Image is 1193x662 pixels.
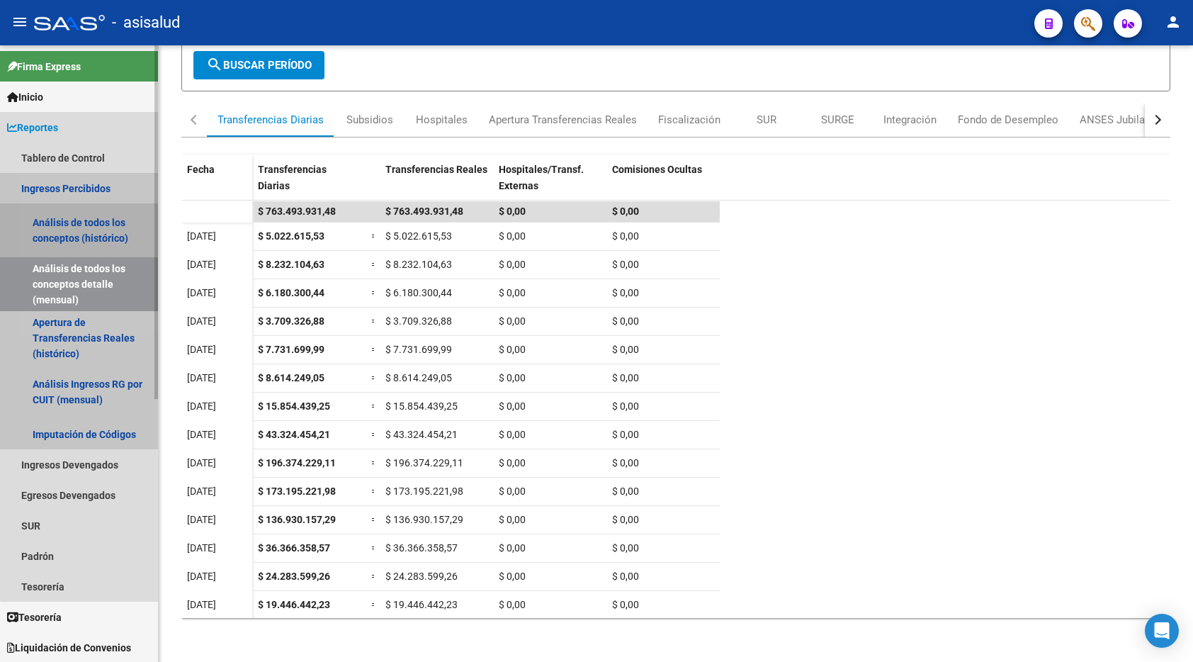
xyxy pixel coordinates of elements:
span: $ 36.366.358,57 [258,542,330,554]
span: $ 6.180.300,44 [385,287,452,298]
span: Comisiones Ocultas [612,164,702,175]
span: Hospitales/Transf. Externas [499,164,584,191]
span: $ 0,00 [499,230,526,242]
span: [DATE] [187,571,216,582]
datatable-header-cell: Hospitales/Transf. Externas [493,155,606,214]
span: $ 0,00 [499,599,526,610]
div: ANSES Jubilados [1080,112,1163,128]
span: $ 19.446.442,23 [385,599,458,610]
span: Inicio [7,89,43,105]
div: Subsidios [346,112,393,128]
span: $ 24.283.599,26 [258,571,330,582]
span: [DATE] [187,230,216,242]
span: = [371,457,377,469]
span: $ 0,00 [612,486,639,497]
mat-icon: search [206,56,223,73]
span: $ 763.493.931,48 [258,206,336,217]
span: $ 15.854.439,25 [258,400,330,412]
span: = [371,599,377,610]
span: Liquidación de Convenios [7,640,131,656]
span: $ 0,00 [499,429,526,440]
span: $ 136.930.157,29 [385,514,463,525]
span: $ 173.195.221,98 [258,486,336,497]
span: $ 43.324.454,21 [385,429,458,440]
span: $ 15.854.439,25 [385,400,458,412]
span: = [371,486,377,497]
span: Transferencias Diarias [258,164,327,191]
span: $ 0,00 [499,372,526,383]
span: [DATE] [187,457,216,469]
span: $ 7.731.699,99 [258,344,324,355]
span: $ 0,00 [499,486,526,497]
span: = [371,315,377,327]
span: $ 5.022.615,53 [385,230,452,242]
span: $ 0,00 [612,315,639,327]
span: $ 8.232.104,63 [385,259,452,270]
span: $ 0,00 [499,206,526,217]
div: Apertura Transferencias Reales [489,112,637,128]
span: Reportes [7,120,58,135]
span: $ 0,00 [612,599,639,610]
mat-icon: menu [11,13,28,30]
div: Hospitales [416,112,468,128]
span: Fecha [187,164,215,175]
span: $ 0,00 [612,457,639,469]
span: = [371,400,377,412]
span: = [371,230,377,242]
span: $ 0,00 [499,571,526,582]
span: [DATE] [187,315,216,327]
span: $ 19.446.442,23 [258,599,330,610]
span: Transferencias Reales [385,164,487,175]
span: = [371,514,377,525]
span: Tesorería [7,610,62,625]
span: = [371,429,377,440]
span: $ 0,00 [499,259,526,270]
span: $ 3.709.326,88 [258,315,324,327]
span: $ 0,00 [612,344,639,355]
span: $ 8.614.249,05 [385,372,452,383]
span: $ 8.232.104,63 [258,259,324,270]
span: $ 0,00 [612,206,639,217]
span: [DATE] [187,372,216,383]
datatable-header-cell: Fecha [181,155,252,214]
span: [DATE] [187,486,216,497]
span: = [371,571,377,582]
span: $ 0,00 [612,259,639,270]
span: $ 196.374.229,11 [258,457,336,469]
span: [DATE] [187,400,216,412]
span: $ 43.324.454,21 [258,429,330,440]
span: $ 196.374.229,11 [385,457,463,469]
span: $ 0,00 [499,400,526,412]
span: $ 8.614.249,05 [258,372,324,383]
span: $ 0,00 [499,514,526,525]
span: - asisalud [112,7,180,38]
span: $ 136.930.157,29 [258,514,336,525]
span: $ 7.731.699,99 [385,344,452,355]
div: SURGE [821,112,854,128]
span: $ 0,00 [499,315,526,327]
span: $ 24.283.599,26 [385,571,458,582]
span: $ 0,00 [612,571,639,582]
div: Transferencias Diarias [217,112,324,128]
span: $ 0,00 [612,429,639,440]
span: $ 173.195.221,98 [385,486,463,497]
span: [DATE] [187,287,216,298]
span: $ 0,00 [612,372,639,383]
span: = [371,344,377,355]
span: $ 0,00 [612,287,639,298]
datatable-header-cell: Comisiones Ocultas [606,155,720,214]
span: = [371,542,377,554]
span: [DATE] [187,429,216,440]
span: [DATE] [187,259,216,270]
span: $ 0,00 [612,230,639,242]
button: Buscar Período [193,51,324,79]
div: Open Intercom Messenger [1145,614,1179,648]
span: $ 36.366.358,57 [385,542,458,554]
span: $ 0,00 [612,514,639,525]
mat-icon: person [1165,13,1182,30]
span: Buscar Período [206,59,312,72]
span: [DATE] [187,599,216,610]
span: $ 0,00 [499,542,526,554]
div: SUR [757,112,776,128]
span: $ 0,00 [612,542,639,554]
